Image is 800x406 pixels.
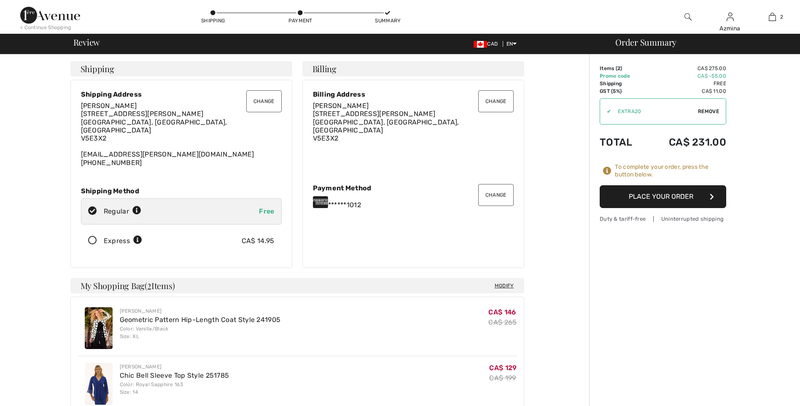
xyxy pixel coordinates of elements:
div: Payment Method [313,184,514,192]
td: CA$ 275.00 [646,65,726,72]
div: Shipping Address [81,90,282,98]
button: Place Your Order [600,185,726,208]
span: [PERSON_NAME] [81,102,137,110]
td: Items ( ) [600,65,646,72]
div: To complete your order, press the button below. [615,163,726,179]
span: CA$ 129 [489,364,517,372]
div: Billing Address [313,90,514,98]
td: CA$ 11.00 [646,87,726,95]
img: My Bag [769,12,776,22]
input: Promo code [611,99,698,124]
td: Shipping [600,80,646,87]
span: 2 [780,13,783,21]
span: 2 [147,279,151,290]
span: EN [506,41,517,47]
span: CAD [474,41,501,47]
span: [STREET_ADDRESS][PERSON_NAME] [GEOGRAPHIC_DATA], [GEOGRAPHIC_DATA], [GEOGRAPHIC_DATA] V5E3X2 [313,110,459,142]
td: GST (5%) [600,87,646,95]
div: < Continue Shopping [20,24,71,31]
img: Geometric Pattern Hip-Length Coat Style 241905 [85,307,113,349]
td: CA$ -55.00 [646,72,726,80]
div: Express [104,236,142,246]
h4: My Shopping Bag [70,278,524,293]
span: 2 [617,65,620,71]
span: Shipping [81,65,114,73]
div: Summary [375,17,400,24]
span: CA$ 146 [488,308,516,316]
button: Change [478,184,514,206]
img: My Info [727,12,734,22]
div: Duty & tariff-free | Uninterrupted shipping [600,215,726,223]
s: CA$ 199 [489,374,516,382]
span: Remove [698,108,719,115]
span: [PERSON_NAME] [313,102,369,110]
a: Chic Bell Sleeve Top Style 251785 [120,371,229,379]
span: Billing [312,65,337,73]
div: Color: Vanilla/Black Size: XL [120,325,281,340]
span: Modify [495,281,514,290]
img: 1ère Avenue [20,7,80,24]
div: [PERSON_NAME] [120,363,229,371]
a: Geometric Pattern Hip-Length Coat Style 241905 [120,316,281,324]
div: Shipping Method [81,187,282,195]
span: [STREET_ADDRESS][PERSON_NAME] [GEOGRAPHIC_DATA], [GEOGRAPHIC_DATA], [GEOGRAPHIC_DATA] V5E3X2 [81,110,227,142]
div: Payment [288,17,313,24]
a: 2 [752,12,793,22]
div: Color: Royal Sapphire 163 Size: 14 [120,381,229,396]
td: Free [646,80,726,87]
img: Canadian Dollar [474,41,487,48]
div: [EMAIL_ADDRESS][PERSON_NAME][DOMAIN_NAME] [PHONE_NUMBER] [81,102,282,167]
img: search the website [684,12,692,22]
div: Order Summary [605,38,795,46]
img: Chic Bell Sleeve Top Style 251785 [85,363,113,405]
td: Total [600,128,646,157]
button: Change [478,90,514,112]
div: CA$ 14.95 [242,236,275,246]
span: ( Items) [145,280,175,291]
a: Sign In [727,13,734,21]
div: ✔ [600,108,611,115]
button: Change [246,90,282,112]
div: [PERSON_NAME] [120,307,281,315]
div: Shipping [200,17,226,24]
span: Review [73,38,100,46]
td: CA$ 231.00 [646,128,726,157]
div: Regular [104,206,141,217]
td: Promo code [600,72,646,80]
span: Free [259,207,274,215]
s: CA$ 265 [488,318,517,326]
div: Azmina [709,24,751,33]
